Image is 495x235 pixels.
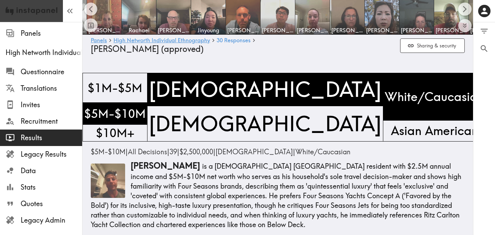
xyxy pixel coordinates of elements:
[227,26,259,34] span: [PERSON_NAME]
[83,104,147,123] span: $5M-$10M
[473,40,495,57] button: Search
[169,147,177,156] span: 39
[95,123,136,142] span: $10M+
[216,147,293,156] span: [DEMOGRAPHIC_DATA]
[21,83,82,93] span: Translations
[217,37,251,43] span: 30 Responses
[147,74,383,105] span: [DEMOGRAPHIC_DATA]
[297,26,328,34] span: [PERSON_NAME]
[21,199,82,209] span: Quotes
[113,37,210,44] a: High Networth Individual Ethnography
[366,26,398,34] span: [PERSON_NAME]
[21,116,82,126] span: Recruitment
[295,147,351,156] span: White/Caucasian
[480,26,489,36] span: Filter Responses
[21,215,82,225] span: Legacy Admin
[123,26,155,34] span: Rachael
[5,48,82,57] span: High Networth Individual Ethnography
[91,160,465,230] p: is a [DEMOGRAPHIC_DATA] [GEOGRAPHIC_DATA] resident with $2.5M annual income and $5M-$10M net wort...
[21,166,82,176] span: Data
[131,160,200,171] span: [PERSON_NAME]
[389,121,480,141] span: Asian American
[217,37,251,44] a: 30 Responses
[128,147,169,156] span: |
[262,26,294,34] span: [PERSON_NAME]
[169,147,179,156] span: |
[458,19,472,32] button: Expand to show all items
[179,147,216,156] span: |
[331,26,363,34] span: [PERSON_NAME]
[91,37,107,44] a: Panels
[91,164,125,198] img: Thumbnail
[21,100,82,110] span: Invites
[21,182,82,192] span: Stats
[192,26,224,34] span: Jinyoung
[21,29,82,38] span: Panels
[401,26,432,34] span: [PERSON_NAME]
[91,44,203,54] span: [PERSON_NAME] (approved)
[400,38,465,53] button: Sharing & security
[84,19,98,32] button: Toggle between responses and questions
[21,67,82,77] span: Questionnaire
[86,78,144,97] span: $1M-$5M
[473,22,495,40] button: Filter Responses
[21,133,82,143] span: Results
[383,87,485,107] span: White/Caucasian
[179,147,213,156] span: $2,500,000
[21,149,82,159] span: Legacy Results
[91,147,128,156] span: |
[158,26,189,34] span: [PERSON_NAME]
[147,108,383,139] span: [DEMOGRAPHIC_DATA]
[458,2,472,16] button: Scroll right
[84,2,98,16] button: Scroll left
[436,26,467,34] span: [PERSON_NAME]
[88,26,120,34] span: [PERSON_NAME]
[128,147,167,156] span: All Decisions
[480,44,489,53] span: Search
[91,147,125,156] span: $5M-$10M
[216,147,295,156] span: |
